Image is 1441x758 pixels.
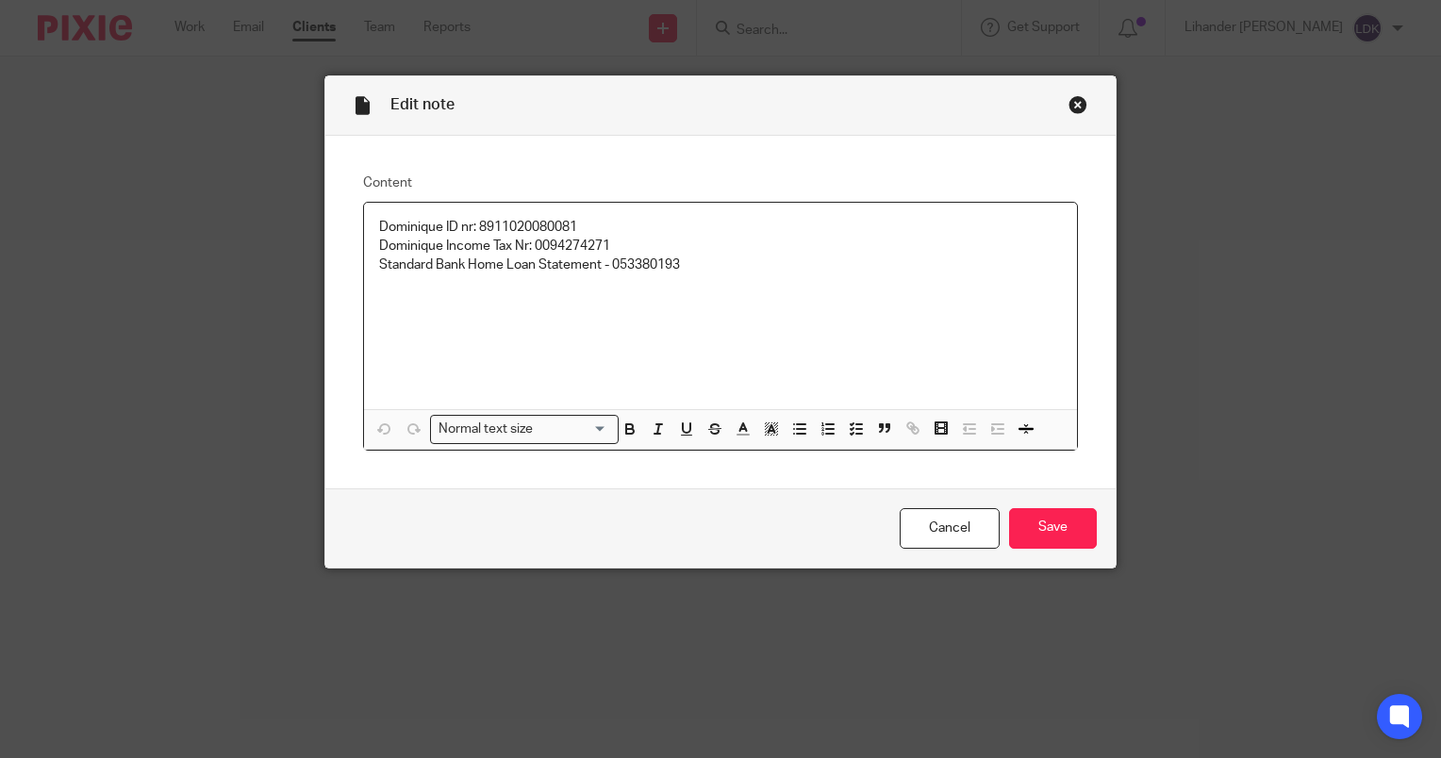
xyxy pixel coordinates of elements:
[900,508,1000,549] a: Cancel
[1068,95,1087,114] div: Close this dialog window
[1009,508,1097,549] input: Save
[379,255,1062,274] p: Standard Bank Home Loan Statement - 053380193
[363,173,1078,192] label: Content
[539,420,607,439] input: Search for option
[379,218,1062,237] p: Dominique ID nr: 8911020080081
[435,420,538,439] span: Normal text size
[430,415,619,444] div: Search for option
[390,97,455,112] span: Edit note
[379,237,1062,255] p: Dominique Income Tax Nr: 0094274271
